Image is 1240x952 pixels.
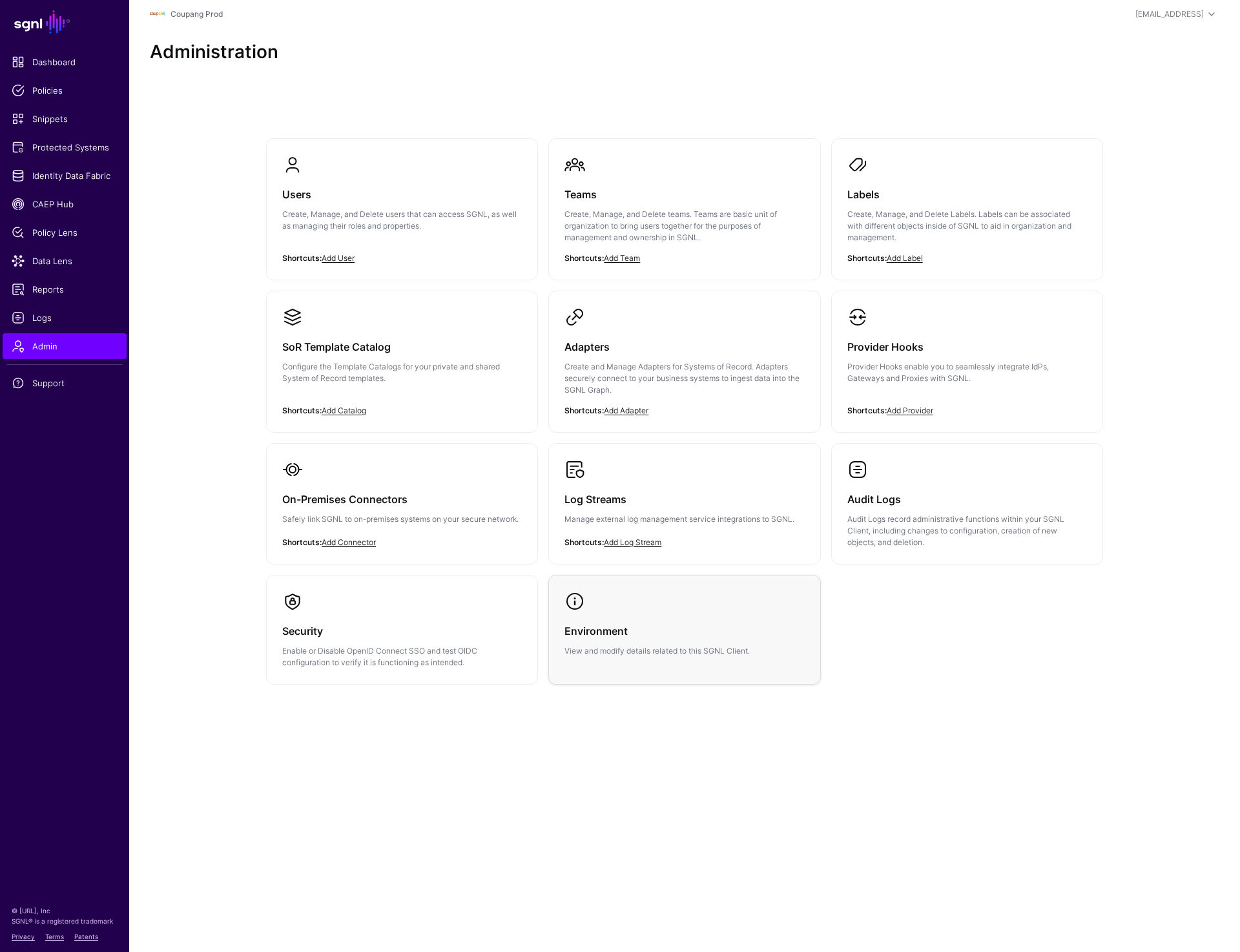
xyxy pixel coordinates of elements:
span: Reports [12,283,118,296]
strong: Shortcuts: [282,406,322,415]
h3: Environment [564,622,804,640]
span: Logs [12,311,118,324]
a: CAEP Hub [3,191,127,217]
div: [EMAIL_ADDRESS] [1135,8,1204,20]
span: Dashboard [12,56,118,68]
a: AdaptersCreate and Manage Adapters for Systems of Record. Adapters securely connect to your busin... [549,291,820,432]
a: Add Connector [322,537,376,547]
p: Safely link SGNL to on-premises systems on your secure network. [282,513,522,525]
p: Enable or Disable OpenID Connect SSO and test OIDC configuration to verify it is functioning as i... [282,645,522,668]
a: Policies [3,78,127,103]
p: View and modify details related to this SGNL Client. [564,645,804,657]
img: svg+xml;base64,PHN2ZyBpZD0iTG9nbyIgeG1sbnM9Imh0dHA6Ly93d3cudzMub3JnLzIwMDAvc3ZnIiB3aWR0aD0iMTIxLj... [150,6,165,22]
a: Patents [74,933,98,940]
span: Snippets [12,112,118,125]
a: Provider HooksProvider Hooks enable you to seamlessly integrate IdPs, Gateways and Proxies with S... [832,291,1102,420]
a: Add Team [604,253,640,263]
strong: Shortcuts: [282,537,322,547]
p: Create and Manage Adapters for Systems of Record. Adapters securely connect to your business syst... [564,361,804,396]
h3: Audit Logs [847,490,1087,508]
strong: Shortcuts: [564,253,604,263]
p: © [URL], Inc [12,905,118,916]
a: Data Lens [3,248,127,274]
p: Manage external log management service integrations to SGNL. [564,513,804,525]
span: CAEP Hub [12,198,118,211]
a: Add Adapter [604,406,648,415]
p: Create, Manage, and Delete Labels. Labels can be associated with different objects inside of SGNL... [847,209,1087,243]
a: Privacy [12,933,35,940]
span: Protected Systems [12,141,118,154]
a: Protected Systems [3,134,127,160]
h3: Provider Hooks [847,338,1087,356]
a: Reports [3,276,127,302]
h3: Log Streams [564,490,804,508]
span: Policies [12,84,118,97]
p: Create, Manage, and Delete teams. Teams are basic unit of organization to bring users together fo... [564,209,804,243]
a: TeamsCreate, Manage, and Delete teams. Teams are basic unit of organization to bring users togeth... [549,139,820,280]
span: Policy Lens [12,226,118,239]
a: Policy Lens [3,220,127,245]
a: Add Log Stream [604,537,661,547]
a: Audit LogsAudit Logs record administrative functions within your SGNL Client, including changes t... [832,444,1102,564]
a: Add User [322,253,355,263]
a: Add Provider [887,406,933,415]
strong: Shortcuts: [282,253,322,263]
h3: Labels [847,185,1087,203]
p: Create, Manage, and Delete users that can access SGNL, as well as managing their roles and proper... [282,209,522,232]
h3: Adapters [564,338,804,356]
span: Support [12,377,118,389]
h3: Teams [564,185,804,203]
p: Audit Logs record administrative functions within your SGNL Client, including changes to configur... [847,513,1087,548]
a: SecurityEnable or Disable OpenID Connect SSO and test OIDC configuration to verify it is function... [267,575,537,684]
span: Data Lens [12,254,118,267]
p: Configure the Template Catalogs for your private and shared System of Record templates. [282,361,522,384]
a: Dashboard [3,49,127,75]
p: Provider Hooks enable you to seamlessly integrate IdPs, Gateways and Proxies with SGNL. [847,361,1087,384]
a: EnvironmentView and modify details related to this SGNL Client. [549,575,820,672]
a: On-Premises ConnectorsSafely link SGNL to on-premises systems on your secure network. [267,444,537,561]
a: Admin [3,333,127,359]
a: Terms [45,933,64,940]
h3: Security [282,622,522,640]
strong: Shortcuts: [847,406,887,415]
a: Add Catalog [322,406,366,415]
a: UsersCreate, Manage, and Delete users that can access SGNL, as well as managing their roles and p... [267,139,537,268]
a: SGNL [8,8,121,36]
h2: Administration [150,41,1219,63]
a: Logs [3,305,127,331]
p: SGNL® is a registered trademark [12,916,118,926]
a: SoR Template CatalogConfigure the Template Catalogs for your private and shared System of Record ... [267,291,537,420]
a: Snippets [3,106,127,132]
span: Admin [12,340,118,353]
a: Coupang Prod [170,9,223,19]
a: Add Label [887,253,923,263]
h3: On-Premises Connectors [282,490,522,508]
span: Identity Data Fabric [12,169,118,182]
strong: Shortcuts: [564,537,604,547]
strong: Shortcuts: [564,406,604,415]
strong: Shortcuts: [847,253,887,263]
h3: SoR Template Catalog [282,338,522,356]
a: LabelsCreate, Manage, and Delete Labels. Labels can be associated with different objects inside o... [832,139,1102,280]
h3: Users [282,185,522,203]
a: Log StreamsManage external log management service integrations to SGNL. [549,444,820,561]
a: Identity Data Fabric [3,163,127,189]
